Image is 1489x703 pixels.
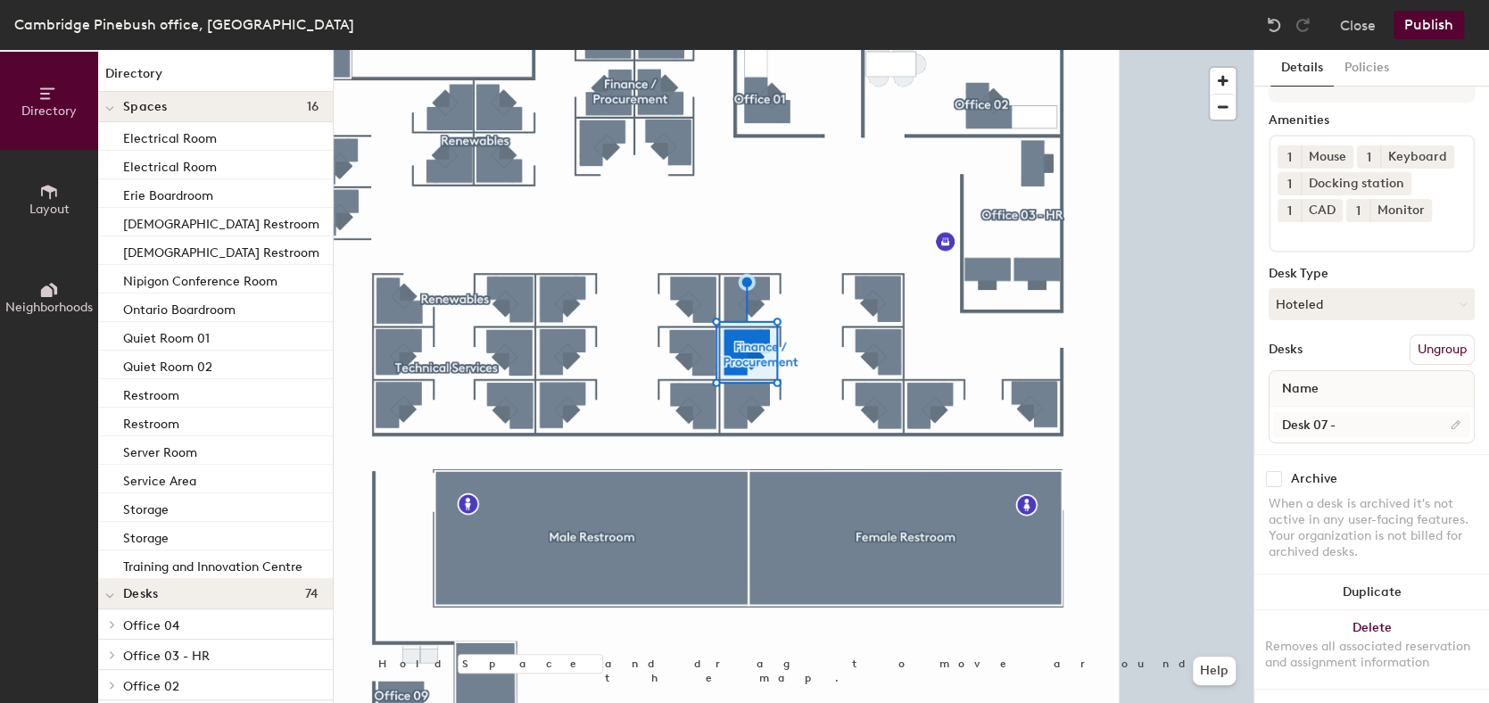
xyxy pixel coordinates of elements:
p: [DEMOGRAPHIC_DATA] Restroom [123,211,319,232]
span: 16 [306,100,318,114]
span: 74 [304,587,318,601]
span: 1 [1287,175,1292,194]
img: Redo [1294,16,1311,34]
span: 1 [1356,202,1361,220]
p: Storage [123,497,169,517]
button: Details [1270,50,1334,87]
input: Unnamed desk [1273,412,1470,437]
p: Nipigon Conference Room [123,269,277,289]
p: Electrical Room [123,126,217,146]
button: DeleteRemoves all associated reservation and assignment information [1254,610,1489,689]
div: Mouse [1301,145,1353,169]
button: Policies [1334,50,1400,87]
span: Desks [123,587,158,601]
div: CAD [1301,199,1343,222]
button: 1 [1278,145,1301,169]
span: Office 03 - HR [123,649,210,664]
span: 1 [1287,148,1292,167]
button: 1 [1346,199,1369,222]
button: 1 [1278,172,1301,195]
p: Restroom [123,383,179,403]
div: Monitor [1369,199,1432,222]
span: Name [1273,373,1328,405]
div: Cambridge Pinebush office, [GEOGRAPHIC_DATA] [14,13,354,36]
h1: Directory [98,64,333,92]
button: Help [1193,657,1236,685]
p: Electrical Room [123,154,217,175]
span: Office 04 [123,618,179,633]
p: Restroom [123,411,179,432]
div: Removes all associated reservation and assignment information [1265,639,1478,671]
p: Ontario Boardroom [123,297,236,318]
p: Erie Boardroom [123,183,213,203]
button: Close [1340,11,1376,39]
span: Directory [21,103,77,119]
p: [DEMOGRAPHIC_DATA] Restroom [123,240,319,261]
button: Duplicate [1254,575,1489,610]
p: Server Room [123,440,197,460]
span: Layout [29,202,70,217]
p: Storage [123,525,169,546]
img: Undo [1265,16,1283,34]
span: 1 [1287,202,1292,220]
div: Archive [1291,472,1337,486]
span: Office 02 [123,679,179,694]
p: Training and Innovation Centre [123,554,302,575]
button: 1 [1357,145,1380,169]
p: Quiet Room 02 [123,354,212,375]
div: Desks [1269,343,1303,357]
div: When a desk is archived it's not active in any user-facing features. Your organization is not bil... [1269,496,1475,560]
p: Service Area [123,468,196,489]
span: Neighborhoods [5,300,93,315]
span: Spaces [123,100,168,114]
p: Quiet Room 01 [123,326,210,346]
div: Docking station [1301,172,1411,195]
button: Publish [1394,11,1464,39]
div: Amenities [1269,113,1475,128]
div: Keyboard [1380,145,1454,169]
button: Hoteled [1269,288,1475,320]
button: 1 [1278,199,1301,222]
button: Ungroup [1410,335,1475,365]
span: 1 [1367,148,1371,167]
div: Desk Type [1269,267,1475,281]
